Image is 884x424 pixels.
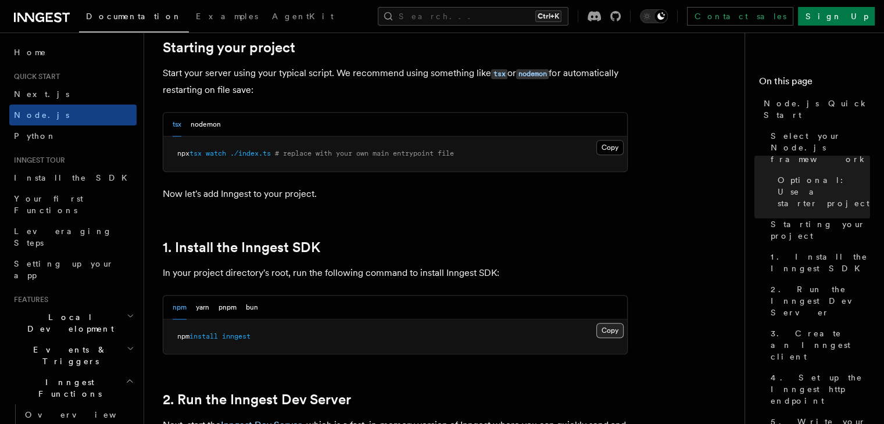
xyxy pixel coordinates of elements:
[491,69,507,79] code: tsx
[206,149,226,157] span: watch
[9,84,137,105] a: Next.js
[163,265,628,281] p: In your project directory's root, run the following command to install Inngest SDK:
[9,372,137,404] button: Inngest Functions
[9,125,137,146] a: Python
[173,296,187,319] button: npm
[771,283,870,318] span: 2. Run the Inngest Dev Server
[86,12,182,21] span: Documentation
[79,3,189,33] a: Documentation
[535,10,561,22] kbd: Ctrl+K
[596,140,624,155] button: Copy
[9,295,48,304] span: Features
[491,67,507,78] a: tsx
[177,332,189,340] span: npm
[163,39,295,56] a: Starting your project
[771,251,870,274] span: 1. Install the Inngest SDK
[773,170,870,214] a: Optional: Use a starter project
[9,307,137,339] button: Local Development
[766,367,870,411] a: 4. Set up the Inngest http endpoint
[14,89,69,99] span: Next.js
[9,311,127,335] span: Local Development
[9,376,126,400] span: Inngest Functions
[9,221,137,253] a: Leveraging Steps
[9,72,60,81] span: Quick start
[265,3,341,31] a: AgentKit
[222,332,250,340] span: inngest
[9,344,127,367] span: Events & Triggers
[759,74,870,93] h4: On this page
[196,12,258,21] span: Examples
[163,186,628,202] p: Now let's add Inngest to your project.
[516,67,549,78] a: nodemon
[163,391,351,408] a: 2. Run the Inngest Dev Server
[766,323,870,367] a: 3. Create an Inngest client
[163,239,320,256] a: 1. Install the Inngest SDK
[759,93,870,125] a: Node.js Quick Start
[9,253,137,286] a: Setting up your app
[196,296,209,319] button: yarn
[9,339,137,372] button: Events & Triggers
[189,3,265,31] a: Examples
[778,174,870,209] span: Optional: Use a starter project
[771,218,870,242] span: Starting your project
[189,332,218,340] span: install
[14,131,56,141] span: Python
[640,9,668,23] button: Toggle dark mode
[14,46,46,58] span: Home
[189,149,202,157] span: tsx
[219,296,237,319] button: pnpm
[14,110,69,120] span: Node.js
[25,410,145,419] span: Overview
[596,323,624,338] button: Copy
[9,167,137,188] a: Install the SDK
[771,328,870,362] span: 3. Create an Inngest client
[177,149,189,157] span: npx
[766,246,870,279] a: 1. Install the Inngest SDK
[163,65,628,98] p: Start your server using your typical script. We recommend using something like or for automatical...
[9,105,137,125] a: Node.js
[14,194,83,215] span: Your first Functions
[766,125,870,170] a: Select your Node.js framework
[14,173,134,182] span: Install the SDK
[230,149,271,157] span: ./index.ts
[771,372,870,407] span: 4. Set up the Inngest http endpoint
[798,7,875,26] a: Sign Up
[9,156,65,165] span: Inngest tour
[687,7,793,26] a: Contact sales
[272,12,334,21] span: AgentKit
[191,113,221,136] button: nodemon
[516,69,549,79] code: nodemon
[9,42,137,63] a: Home
[173,113,181,136] button: tsx
[764,98,870,121] span: Node.js Quick Start
[766,214,870,246] a: Starting your project
[9,188,137,221] a: Your first Functions
[771,130,870,165] span: Select your Node.js framework
[14,259,114,280] span: Setting up your app
[246,296,258,319] button: bun
[14,227,112,247] span: Leveraging Steps
[378,7,568,26] button: Search...Ctrl+K
[766,279,870,323] a: 2. Run the Inngest Dev Server
[275,149,454,157] span: # replace with your own main entrypoint file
